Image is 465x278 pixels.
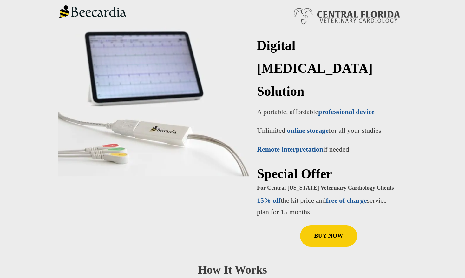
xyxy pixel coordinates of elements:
span: Special Offer [257,166,332,181]
span: R [257,145,262,153]
span: professional device [318,108,374,116]
span: A portable, affordable [257,108,375,116]
span: the kit price and service plan for 15 months [257,196,387,215]
span: emote interpretation [262,145,323,153]
span: free of charge [326,196,367,204]
span: Digital [MEDICAL_DATA] Solution [257,38,373,98]
a: BUY NOW [300,225,357,247]
span: How It Works [198,263,267,276]
span: 15% off [257,196,281,204]
span: online storage [287,126,329,134]
span: if needed [257,145,349,153]
span: Unlimited [257,126,285,134]
span: for all your studies [257,126,381,134]
span: For Central [US_STATE] Veterinary Cardiology Clients [257,185,394,191]
span: BUY NOW [314,232,343,239]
